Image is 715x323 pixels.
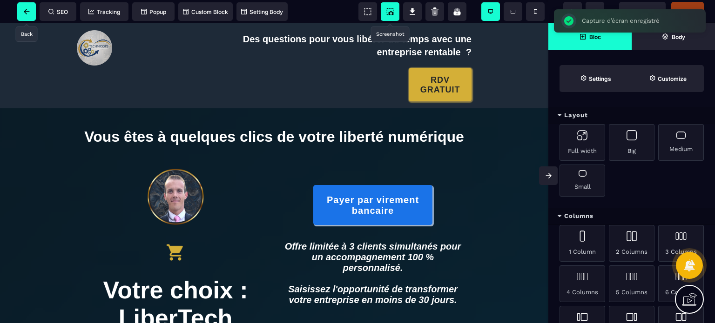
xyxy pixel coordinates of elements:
[619,2,666,20] span: Preview
[145,143,206,204] img: 8b362d96bec9e8e76015217cce0796a7_6795_67bdbd8446532_d11n7da8rpqbjy.png
[141,8,166,15] span: Popup
[609,265,654,302] div: 5 Columns
[672,33,685,40] strong: Body
[381,2,399,21] span: Screenshot
[183,8,228,15] span: Custom Block
[70,100,479,127] h1: Vous êtes à quelques clics de votre liberté numérique
[560,165,605,197] div: Small
[88,8,120,15] span: Tracking
[358,2,377,21] span: View components
[48,8,68,15] span: SEO
[166,219,185,239] img: 4a1ee5b1b41d22bb8c72cdd22dded87c_icons8-caddie-100.png
[609,225,654,262] div: 2 Columns
[560,225,605,262] div: 1 Column
[409,45,472,78] button: RDV GRATUIT
[548,107,715,124] div: Layout
[560,265,605,302] div: 4 Columns
[220,9,472,35] div: Des questions pour vous libérer du temps avec une entreprise rentable ?
[77,7,112,42] img: de3acc9ae0b61ea228ad65d4f8de8e4c_logo_technicops_3.png
[632,23,715,50] span: Open Layer Manager
[658,124,704,161] div: Medium
[313,162,432,202] button: Payer par virement bancaire
[241,8,283,15] span: Setting Body
[658,265,704,302] div: 6 Columns
[589,33,601,40] strong: Bloc
[678,8,697,15] span: Publier
[625,8,660,15] span: Previsualiser
[548,23,632,50] span: Open Blocks
[548,208,715,225] div: Columns
[560,124,605,161] div: Full width
[658,75,687,82] strong: Customize
[281,216,465,284] text: Offre limitée à 3 clients simultanés pour un accompagnement 100 % personnalisé. Saisissez l'oppor...
[589,75,611,82] strong: Settings
[658,225,704,262] div: 3 Columns
[560,65,632,92] span: Settings
[77,248,274,313] h1: Votre choix : LiberTech
[609,124,654,161] div: Big
[632,65,704,92] span: Open Style Manager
